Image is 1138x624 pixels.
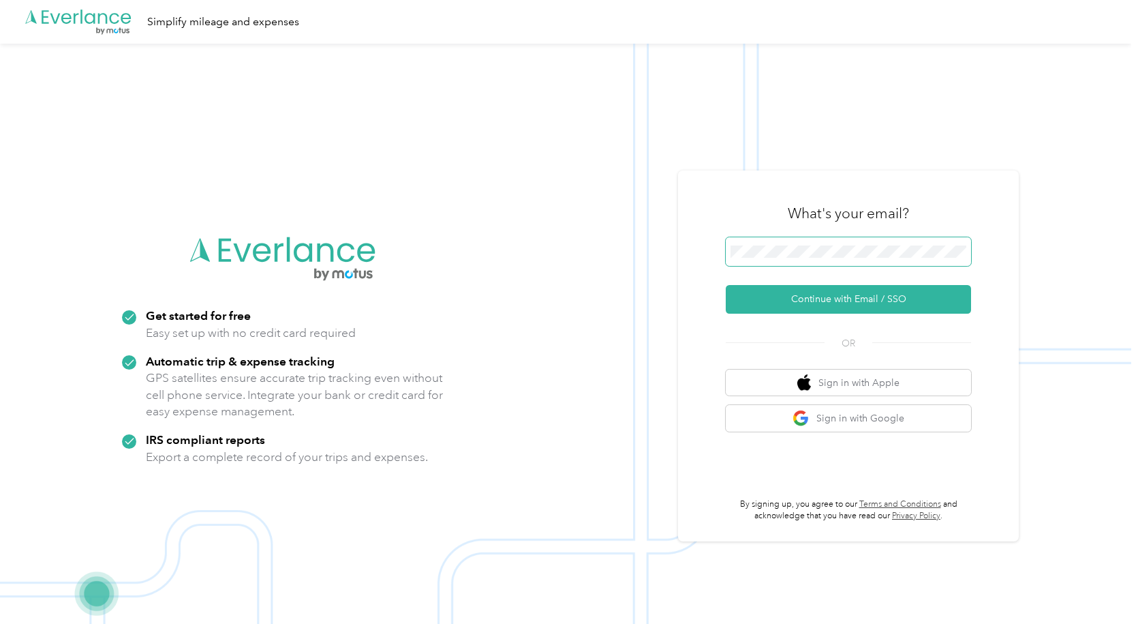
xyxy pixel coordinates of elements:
[146,308,251,323] strong: Get started for free
[147,14,299,31] div: Simplify mileage and expenses
[146,449,428,466] p: Export a complete record of your trips and expenses.
[788,204,909,223] h3: What's your email?
[726,499,971,522] p: By signing up, you agree to our and acknowledge that you have read our .
[146,370,444,420] p: GPS satellites ensure accurate trip tracking even without cell phone service. Integrate your bank...
[793,410,810,427] img: google logo
[146,432,265,447] strong: IRS compliant reports
[726,405,971,432] button: google logoSign in with Google
[726,370,971,396] button: apple logoSign in with Apple
[146,354,335,368] strong: Automatic trip & expense tracking
[825,336,872,351] span: OR
[797,374,811,391] img: apple logo
[726,285,971,314] button: Continue with Email / SSO
[859,499,941,509] a: Terms and Conditions
[146,325,356,342] p: Easy set up with no credit card required
[892,511,940,521] a: Privacy Policy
